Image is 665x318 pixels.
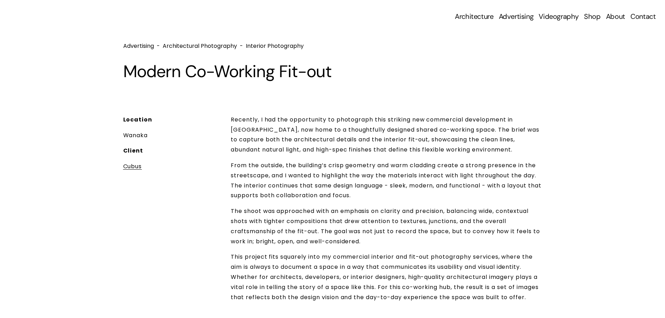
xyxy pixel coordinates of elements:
p: This project fits squarely into my commercial interior and fit-out photography services, where th... [231,252,542,302]
a: Cubus [123,162,142,170]
a: Shop [584,12,600,21]
p: From the outside, the building’s crisp geometry and warm cladding create a strong presence in the... [231,161,542,201]
span: Advertising [499,12,534,21]
span: Architecture [455,12,493,21]
h1: Modern Co-Working Fit-out [123,61,542,82]
a: Contact [630,12,656,21]
a: Interior Photography [246,42,304,50]
a: Videography [539,12,579,21]
p: Recently, I had the opportunity to photograph this striking new commercial development in [GEOGRA... [231,115,542,155]
a: Architectural Photography [163,42,237,50]
strong: Location [123,116,153,124]
img: Sampford Cathie Photo + Video [9,9,61,23]
p: Wanaka [123,131,219,141]
a: Advertising [123,42,154,50]
a: About [606,12,625,21]
strong: Client [123,147,143,155]
p: The shoot was approached with an emphasis on clarity and precision, balancing wide, contextual sh... [231,206,542,246]
a: folder dropdown [499,12,534,21]
a: folder dropdown [455,12,493,21]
